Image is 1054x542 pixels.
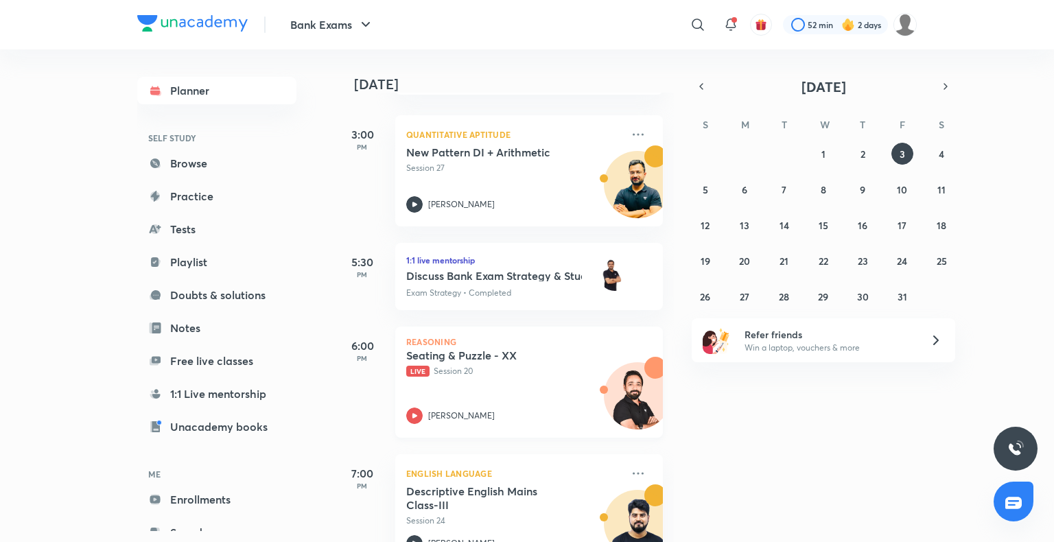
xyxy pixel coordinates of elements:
[703,118,708,131] abbr: Sunday
[812,214,834,236] button: October 15, 2025
[406,162,622,174] p: Session 27
[841,18,855,32] img: streak
[282,11,382,38] button: Bank Exams
[801,78,846,96] span: [DATE]
[820,118,830,131] abbr: Wednesday
[406,126,622,143] p: Quantitative Aptitude
[750,14,772,36] button: avatar
[137,215,296,243] a: Tests
[858,255,868,268] abbr: October 23, 2025
[773,285,795,307] button: October 28, 2025
[354,76,677,93] h4: [DATE]
[821,148,825,161] abbr: October 1, 2025
[773,214,795,236] button: October 14, 2025
[137,15,248,32] img: Company Logo
[857,290,869,303] abbr: October 30, 2025
[897,255,907,268] abbr: October 24, 2025
[937,183,946,196] abbr: October 11, 2025
[694,178,716,200] button: October 5, 2025
[930,250,952,272] button: October 25, 2025
[406,366,430,377] span: Live
[137,15,248,35] a: Company Logo
[605,158,670,224] img: Avatar
[137,126,296,150] h6: SELF STUDY
[812,143,834,165] button: October 1, 2025
[812,285,834,307] button: October 29, 2025
[694,285,716,307] button: October 26, 2025
[694,250,716,272] button: October 19, 2025
[406,287,511,299] p: Exam Strategy • Completed
[1007,440,1024,457] img: ttu
[335,270,390,279] p: PM
[858,219,867,232] abbr: October 16, 2025
[779,290,789,303] abbr: October 28, 2025
[137,380,296,408] a: 1:1 Live mentorship
[700,290,710,303] abbr: October 26, 2025
[900,148,905,161] abbr: October 3, 2025
[937,219,946,232] abbr: October 18, 2025
[137,347,296,375] a: Free live classes
[782,183,786,196] abbr: October 7, 2025
[893,13,917,36] img: shruti garg
[930,143,952,165] button: October 4, 2025
[428,198,495,211] p: [PERSON_NAME]
[852,214,874,236] button: October 16, 2025
[860,183,865,196] abbr: October 9, 2025
[734,214,756,236] button: October 13, 2025
[741,118,749,131] abbr: Monday
[852,285,874,307] button: October 30, 2025
[701,255,710,268] abbr: October 19, 2025
[860,148,865,161] abbr: October 2, 2025
[406,254,652,266] h6: 1:1 live mentorship
[137,462,296,486] h6: ME
[898,290,907,303] abbr: October 31, 2025
[745,342,913,354] p: Win a laptop, vouchers & more
[406,349,577,362] h5: Seating & Puzzle - XX
[137,486,296,513] a: Enrollments
[819,255,828,268] abbr: October 22, 2025
[694,214,716,236] button: October 12, 2025
[891,250,913,272] button: October 24, 2025
[860,118,865,131] abbr: Thursday
[703,327,730,354] img: referral
[137,182,296,210] a: Practice
[780,219,789,232] abbr: October 14, 2025
[406,465,622,482] p: English Language
[740,290,749,303] abbr: October 27, 2025
[335,338,390,354] h5: 6:00
[852,143,874,165] button: October 2, 2025
[335,482,390,490] p: PM
[701,219,710,232] abbr: October 12, 2025
[742,183,747,196] abbr: October 6, 2025
[898,219,906,232] abbr: October 17, 2025
[897,183,907,196] abbr: October 10, 2025
[703,183,708,196] abbr: October 5, 2025
[137,77,296,104] a: Planner
[782,118,787,131] abbr: Tuesday
[137,314,296,342] a: Notes
[812,250,834,272] button: October 22, 2025
[930,214,952,236] button: October 18, 2025
[891,285,913,307] button: October 31, 2025
[406,484,577,512] h5: Descriptive English Mains Class-III
[137,248,296,276] a: Playlist
[406,269,582,281] h6: Discuss Bank Exam Strategy & Study Plan • [PERSON_NAME]
[745,327,913,342] h6: Refer friends
[900,118,905,131] abbr: Friday
[821,183,826,196] abbr: October 8, 2025
[818,290,828,303] abbr: October 29, 2025
[428,410,495,422] p: [PERSON_NAME]
[406,515,622,527] p: Session 24
[852,250,874,272] button: October 23, 2025
[406,365,622,377] p: Session 20
[335,143,390,151] p: PM
[891,178,913,200] button: October 10, 2025
[711,77,936,96] button: [DATE]
[740,219,749,232] abbr: October 13, 2025
[605,370,670,436] img: Avatar
[734,178,756,200] button: October 6, 2025
[755,19,767,31] img: avatar
[734,285,756,307] button: October 27, 2025
[406,338,652,346] p: Reasoning
[406,145,577,159] h5: New Pattern DI + Arithmetic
